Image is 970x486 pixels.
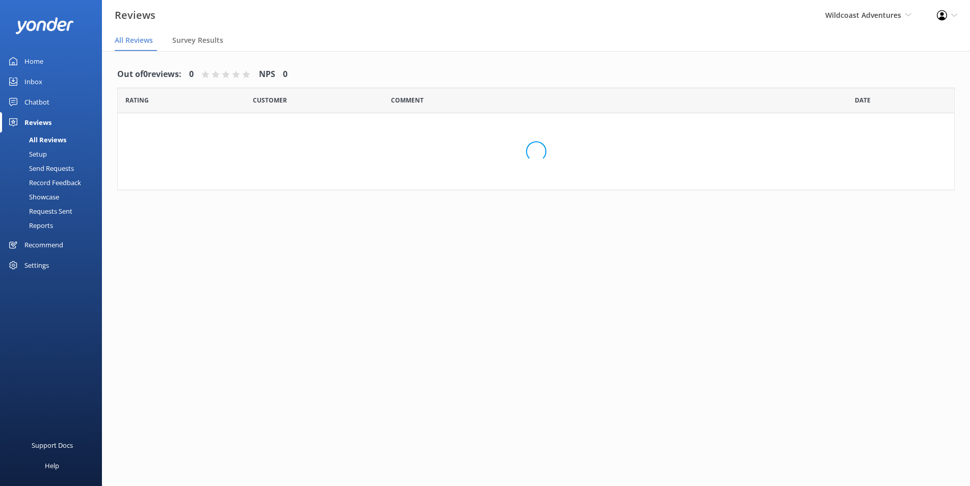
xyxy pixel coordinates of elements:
[6,175,81,190] div: Record Feedback
[125,95,149,105] span: Date
[6,133,66,147] div: All Reviews
[6,218,102,233] a: Reports
[24,92,49,112] div: Chatbot
[24,255,49,275] div: Settings
[24,71,42,92] div: Inbox
[45,455,59,476] div: Help
[15,17,74,34] img: yonder-white-logo.png
[6,133,102,147] a: All Reviews
[24,51,43,71] div: Home
[6,147,102,161] a: Setup
[259,68,275,81] h4: NPS
[115,7,155,23] h3: Reviews
[6,190,102,204] a: Showcase
[6,147,47,161] div: Setup
[855,95,871,105] span: Date
[6,161,74,175] div: Send Requests
[825,10,901,20] span: Wildcoast Adventures
[189,68,194,81] h4: 0
[172,35,223,45] span: Survey Results
[391,95,424,105] span: Question
[32,435,73,455] div: Support Docs
[115,35,153,45] span: All Reviews
[6,161,102,175] a: Send Requests
[6,204,102,218] a: Requests Sent
[283,68,287,81] h4: 0
[24,112,51,133] div: Reviews
[6,218,53,233] div: Reports
[6,175,102,190] a: Record Feedback
[117,68,181,81] h4: Out of 0 reviews:
[6,204,72,218] div: Requests Sent
[6,190,59,204] div: Showcase
[253,95,287,105] span: Date
[24,235,63,255] div: Recommend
